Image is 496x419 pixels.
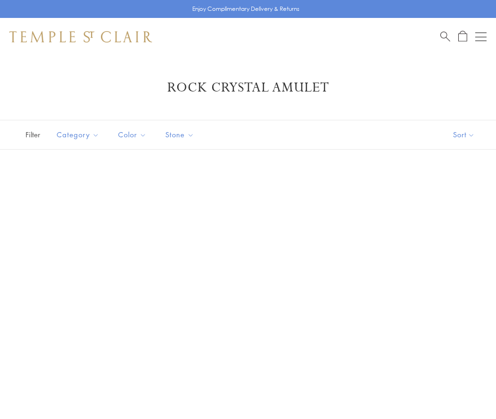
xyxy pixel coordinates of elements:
[458,31,467,42] a: Open Shopping Bag
[158,124,201,145] button: Stone
[111,124,154,145] button: Color
[113,129,154,141] span: Color
[9,31,152,42] img: Temple St. Clair
[440,31,450,42] a: Search
[52,129,106,141] span: Category
[24,79,472,96] h1: Rock Crystal Amulet
[192,4,299,14] p: Enjoy Complimentary Delivery & Returns
[161,129,201,141] span: Stone
[50,124,106,145] button: Category
[432,120,496,149] button: Show sort by
[475,31,487,42] button: Open navigation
